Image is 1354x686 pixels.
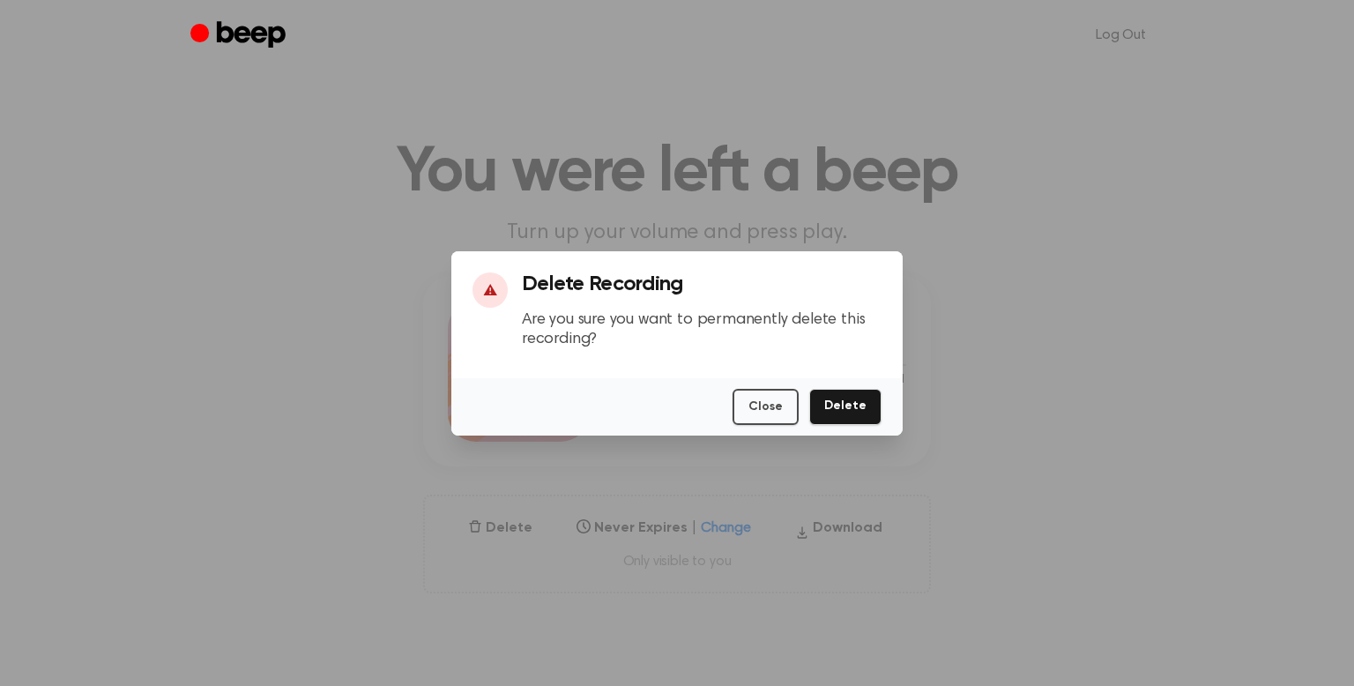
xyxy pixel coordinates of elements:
[522,272,882,296] h3: Delete Recording
[472,272,508,308] div: ⚠
[190,19,290,53] a: Beep
[733,389,799,425] button: Close
[1078,14,1164,56] a: Log Out
[522,310,882,350] p: Are you sure you want to permanently delete this recording?
[809,389,882,425] button: Delete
